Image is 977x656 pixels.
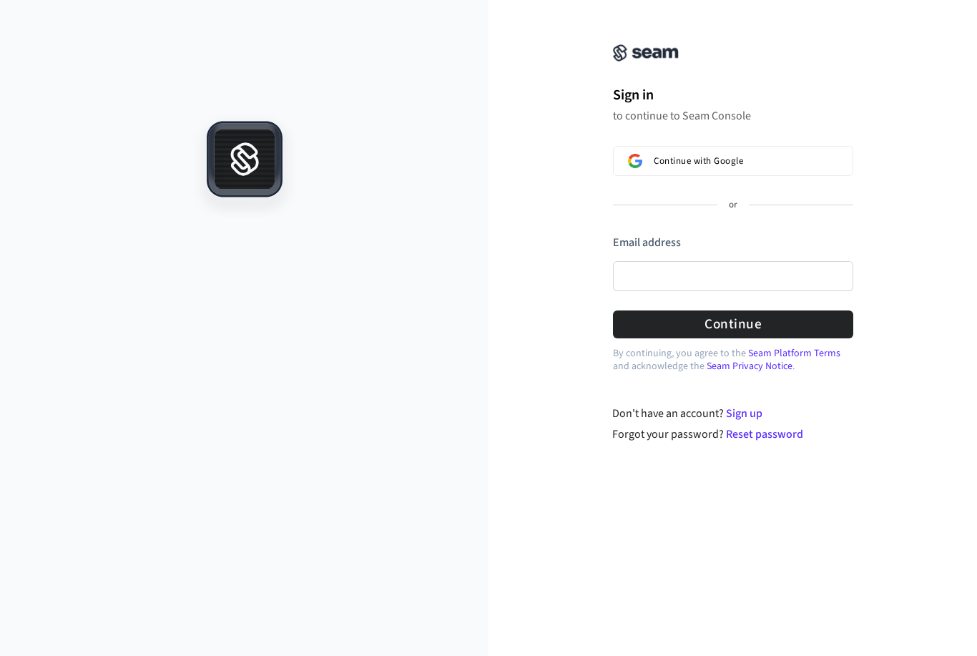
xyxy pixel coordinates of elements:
[613,310,853,338] button: Continue
[613,84,853,106] h1: Sign in
[613,109,853,123] p: to continue to Seam Console
[612,426,853,443] div: Forgot your password?
[748,346,840,361] a: Seam Platform Terms
[612,405,853,422] div: Don't have an account?
[729,199,737,212] p: or
[707,359,792,373] a: Seam Privacy Notice
[726,426,803,442] a: Reset password
[726,406,762,421] a: Sign up
[613,347,853,373] p: By continuing, you agree to the and acknowledge the .
[613,235,681,250] label: Email address
[613,146,853,176] button: Sign in with GoogleContinue with Google
[613,44,679,62] img: Seam Console
[628,154,642,168] img: Sign in with Google
[654,155,743,167] span: Continue with Google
